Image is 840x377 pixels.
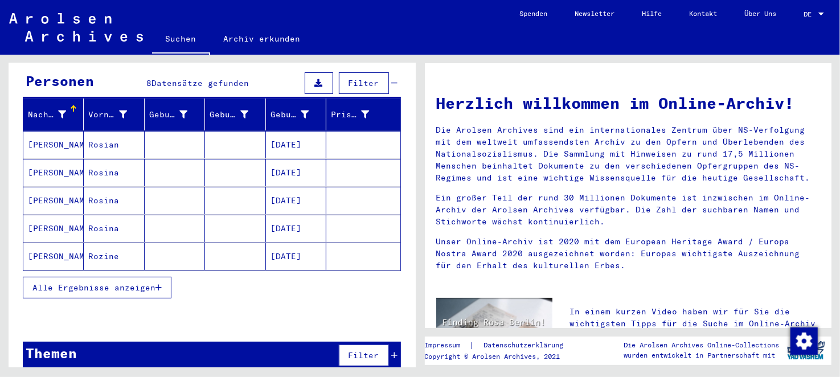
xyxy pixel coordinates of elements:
[785,336,827,364] img: yv_logo.png
[146,78,151,88] span: 8
[205,99,265,130] mat-header-cell: Geburt‏
[23,243,84,270] mat-cell: [PERSON_NAME]
[151,78,249,88] span: Datensätze gefunden
[436,298,553,361] img: video.jpg
[436,91,821,115] h1: Herzlich willkommen im Online-Archiv!
[271,105,326,124] div: Geburtsdatum
[624,350,780,360] p: wurden entwickelt in Partnerschaft mit
[32,282,155,293] span: Alle Ergebnisse anzeigen
[804,10,816,18] span: DE
[84,243,144,270] mat-cell: Rozine
[23,131,84,158] mat-cell: [PERSON_NAME]
[266,99,326,130] mat-header-cell: Geburtsdatum
[88,109,126,121] div: Vorname
[84,131,144,158] mat-cell: Rosian
[569,306,820,342] p: In einem kurzen Video haben wir für Sie die wichtigsten Tipps für die Suche im Online-Archiv zusa...
[271,109,309,121] div: Geburtsdatum
[266,215,326,242] mat-cell: [DATE]
[210,105,265,124] div: Geburt‏
[424,351,577,362] p: Copyright © Arolsen Archives, 2021
[88,105,144,124] div: Vorname
[84,159,144,186] mat-cell: Rosina
[436,124,821,184] p: Die Arolsen Archives sind ein internationales Zentrum über NS-Verfolgung mit dem weltweit umfasse...
[210,109,248,121] div: Geburt‏
[9,13,143,42] img: Arolsen_neg.svg
[266,243,326,270] mat-cell: [DATE]
[84,187,144,214] mat-cell: Rosina
[149,109,187,121] div: Geburtsname
[26,343,77,363] div: Themen
[624,340,780,350] p: Die Arolsen Archives Online-Collections
[266,159,326,186] mat-cell: [DATE]
[26,71,94,91] div: Personen
[149,105,204,124] div: Geburtsname
[84,215,144,242] mat-cell: Rosina
[424,339,577,351] div: |
[23,187,84,214] mat-cell: [PERSON_NAME]
[84,99,144,130] mat-header-cell: Vorname
[23,159,84,186] mat-cell: [PERSON_NAME]
[210,25,314,52] a: Archiv erkunden
[474,339,577,351] a: Datenschutzerklärung
[28,105,83,124] div: Nachname
[23,215,84,242] mat-cell: [PERSON_NAME]
[436,236,821,272] p: Unser Online-Archiv ist 2020 mit dem European Heritage Award / Europa Nostra Award 2020 ausgezeic...
[339,345,389,366] button: Filter
[28,109,66,121] div: Nachname
[349,350,379,360] span: Filter
[349,78,379,88] span: Filter
[152,25,210,55] a: Suchen
[331,105,386,124] div: Prisoner #
[436,192,821,228] p: Ein großer Teil der rund 30 Millionen Dokumente ist inzwischen im Online-Archiv der Arolsen Archi...
[326,99,400,130] mat-header-cell: Prisoner #
[266,131,326,158] mat-cell: [DATE]
[145,99,205,130] mat-header-cell: Geburtsname
[331,109,369,121] div: Prisoner #
[424,339,469,351] a: Impressum
[23,99,84,130] mat-header-cell: Nachname
[790,327,818,355] img: Zustimmung ändern
[266,187,326,214] mat-cell: [DATE]
[339,72,389,94] button: Filter
[23,277,171,298] button: Alle Ergebnisse anzeigen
